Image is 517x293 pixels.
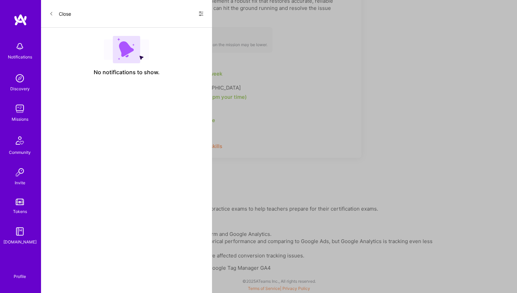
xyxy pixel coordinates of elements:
[14,14,27,26] img: logo
[13,102,27,116] img: teamwork
[15,179,25,186] div: Invite
[94,69,160,76] span: No notifications to show.
[13,40,27,53] img: bell
[3,238,37,245] div: [DOMAIN_NAME]
[10,85,30,92] div: Discovery
[13,225,27,238] img: guide book
[104,36,149,63] img: empty
[12,132,28,149] img: Community
[9,149,31,156] div: Community
[12,116,28,123] div: Missions
[49,8,71,19] button: Close
[16,199,24,205] img: tokens
[13,165,27,179] img: Invite
[13,71,27,85] img: discovery
[11,266,28,279] a: Profile
[14,273,26,279] div: Profile
[8,53,32,61] div: Notifications
[13,208,27,215] div: Tokens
